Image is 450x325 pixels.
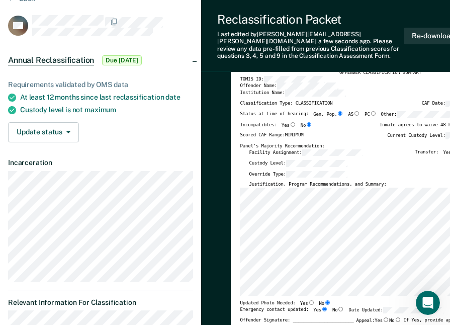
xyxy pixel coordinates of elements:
input: No [324,300,331,305]
span: date [165,93,180,101]
label: Institution Name: [240,90,346,97]
label: Offender Name: [240,83,338,90]
input: PC [370,111,377,116]
input: Gen. Pop. [337,111,343,116]
label: Date Updated: [348,307,444,314]
label: Justification, Program Recommendations, and Summary: [249,182,386,188]
input: TOMIS ID: [264,76,325,83]
span: Due [DATE] [102,55,142,65]
input: Yes [321,307,328,311]
button: Update status [8,122,79,142]
label: Scored CAF Range: MINIMUM [240,132,303,139]
label: No [332,307,344,314]
div: At least 12 months since last reclassification [20,93,193,102]
input: Facility Assignment: [302,149,364,156]
div: Custody level is not [20,106,193,114]
div: Updated Photo Needed: [240,300,331,307]
input: AS [353,111,360,116]
div: Last edited by [PERSON_NAME][EMAIL_ADDRESS][PERSON_NAME][DOMAIN_NAME] . Please review any data pr... [217,31,404,60]
input: Custody Level: [286,160,347,167]
label: No [389,317,401,324]
label: Facility Assignment: [249,149,363,156]
input: Offender Name: [277,83,338,90]
dt: Incarceration [8,158,193,167]
label: Yes [282,122,296,129]
label: No [301,122,313,129]
input: Date Updated: [383,307,444,314]
label: No [319,300,331,307]
dt: Relevant Information For Classification [8,298,193,307]
label: TOMIS ID: [240,76,325,83]
input: Yes [308,300,315,305]
label: Yes [313,307,328,314]
label: Classification Type: CLASSIFICATION [240,101,332,108]
div: Reclassification Packet [217,12,404,27]
span: Annual Reclassification [8,55,94,65]
span: a few seconds ago [318,38,370,45]
label: Custody Level: [249,160,347,167]
label: Override Type: [249,171,347,178]
label: PC [365,111,377,118]
div: Requirements validated by OMS data [8,80,193,89]
span: maximum [84,106,116,114]
div: Emergency contact updated: [240,307,444,318]
label: Yes [300,300,315,307]
input: Institution Name: [285,90,346,97]
label: AS [348,111,360,118]
input: No [306,122,312,127]
label: Yes [375,317,389,324]
input: Override Type: [286,171,347,178]
label: Gen. Pop. [313,111,343,118]
input: Yes [290,122,296,127]
input: Yes [383,317,389,322]
div: Incompatibles: [240,122,312,133]
input: No [395,317,401,322]
input: No [337,307,344,311]
iframe: Intercom live chat [416,291,440,315]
